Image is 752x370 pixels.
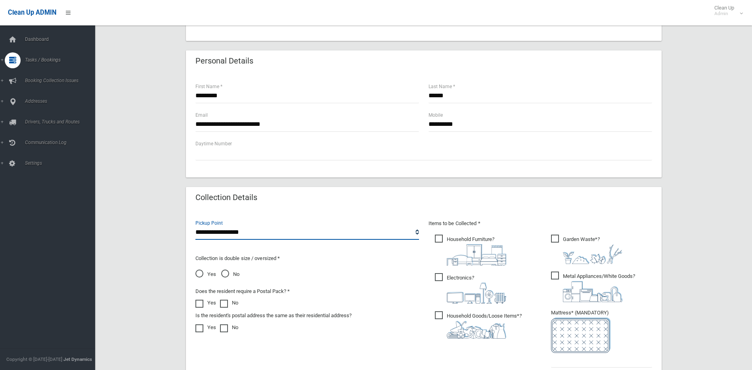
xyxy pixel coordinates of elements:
span: Electronics [435,273,506,304]
i: ? [563,273,635,302]
header: Personal Details [186,53,263,69]
span: Settings [23,160,101,166]
span: Tasks / Bookings [23,57,101,63]
span: Clean Up ADMIN [8,9,56,16]
label: No [220,298,238,308]
i: ? [447,313,522,339]
span: Garden Waste* [551,235,622,264]
img: e7408bece873d2c1783593a074e5cb2f.png [551,318,610,353]
img: 4fd8a5c772b2c999c83690221e5242e0.png [563,244,622,264]
header: Collection Details [186,190,267,205]
p: Collection is double size / oversized * [195,254,419,263]
label: Yes [195,298,216,308]
p: Items to be Collected * [429,219,652,228]
span: Metal Appliances/White Goods [551,272,635,302]
img: 394712a680b73dbc3d2a6a3a7ffe5a07.png [447,283,506,304]
label: Does the resident require a Postal Pack? * [195,287,290,296]
label: No [220,323,238,332]
img: b13cc3517677393f34c0a387616ef184.png [447,321,506,339]
span: Drivers, Trucks and Routes [23,119,101,125]
span: Household Furniture [435,235,506,266]
span: No [221,270,239,279]
span: Yes [195,270,216,279]
i: ? [447,275,506,304]
i: ? [447,236,506,266]
span: Dashboard [23,37,101,42]
img: 36c1b0289cb1767239cdd3de9e694f19.png [563,281,622,302]
span: Copyright © [DATE]-[DATE] [6,357,62,362]
span: Addresses [23,98,101,104]
i: ? [563,236,622,264]
strong: Jet Dynamics [63,357,92,362]
span: Clean Up [710,5,742,17]
label: Yes [195,323,216,332]
span: Communication Log [23,140,101,145]
img: aa9efdbe659d29b613fca23ba79d85cb.png [447,244,506,266]
span: Household Goods/Loose Items* [435,311,522,339]
span: Mattress* (MANDATORY) [551,310,652,353]
span: Booking Collection Issues [23,78,101,83]
small: Admin [714,11,734,17]
label: Is the resident's postal address the same as their residential address? [195,311,352,320]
